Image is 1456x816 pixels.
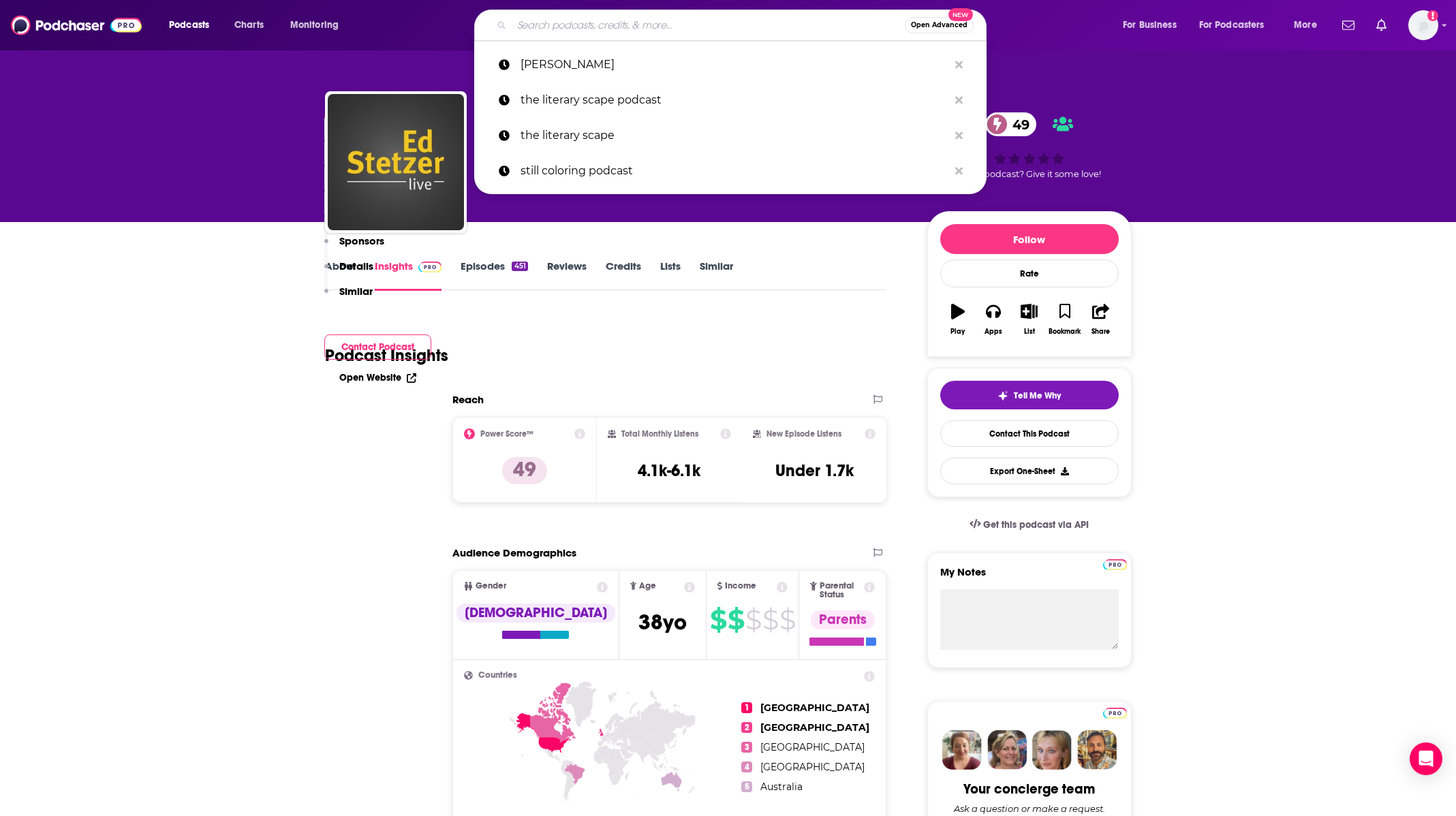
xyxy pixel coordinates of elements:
[940,260,1119,287] div: Rate
[1103,559,1127,570] img: Podchaser Pro
[487,10,1000,41] div: Search podcasts, credits, & more...
[958,169,1101,179] span: Good podcast? Give it some love!
[760,721,869,734] span: [GEOGRAPHIC_DATA]
[456,603,615,623] div: [DEMOGRAPHIC_DATA]
[476,582,506,591] span: Gender
[226,14,272,36] a: Charts
[512,262,527,271] div: 451
[741,722,752,733] span: 2
[1091,328,1110,336] div: Share
[741,742,752,753] span: 3
[474,82,987,118] a: the literary scape podcast
[1408,10,1438,40] button: Show profile menu
[942,730,982,770] img: Sydney Profile
[480,429,533,439] h2: Power Score™
[762,609,778,631] span: $
[820,582,862,599] span: Parental Status
[940,458,1119,484] button: Export One-Sheet
[234,16,264,35] span: Charts
[905,17,974,33] button: Open AdvancedNew
[521,82,948,118] p: the literary scape podcast
[1049,328,1081,336] div: Bookmark
[741,781,752,792] span: 5
[1011,295,1047,344] button: List
[1024,328,1035,336] div: List
[512,14,905,36] input: Search podcasts, credits, & more...
[621,429,698,439] h2: Total Monthly Listens
[1408,10,1438,40] span: Logged in as ZoeJethani
[521,47,948,82] p: ed stetzer
[1103,557,1127,570] a: Pro website
[638,460,700,481] h3: 4.1k-6.1k
[169,16,209,35] span: Podcasts
[1427,10,1438,21] svg: Add a profile image
[779,609,795,631] span: $
[760,761,865,773] span: [GEOGRAPHIC_DATA]
[606,260,641,291] a: Credits
[1077,730,1117,770] img: Jon Profile
[940,295,976,344] button: Play
[1190,14,1284,36] button: open menu
[940,565,1119,589] label: My Notes
[290,16,339,35] span: Monitoring
[547,260,587,291] a: Reviews
[948,8,973,21] span: New
[811,610,875,629] div: Parents
[1337,14,1360,37] a: Show notifications dropdown
[999,112,1036,136] span: 49
[474,153,987,189] a: still coloring podcast
[954,803,1105,814] div: Ask a question or make a request.
[1199,16,1265,35] span: For Podcasters
[1410,742,1442,775] div: Open Intercom Messenger
[1408,10,1438,40] img: User Profile
[1284,14,1334,36] button: open menu
[775,460,854,481] h3: Under 1.7k
[11,12,142,38] img: Podchaser - Follow, Share and Rate Podcasts
[324,285,373,310] button: Similar
[1047,295,1083,344] button: Bookmark
[474,118,987,153] a: the literary scape
[1113,14,1194,36] button: open menu
[710,609,726,631] span: $
[959,508,1100,542] a: Get this podcast via API
[1014,390,1061,401] span: Tell Me Why
[950,328,965,336] div: Play
[660,260,681,291] a: Lists
[159,14,227,36] button: open menu
[328,94,464,230] img: Ed Stetzer Live
[940,420,1119,447] a: Contact This Podcast
[452,546,576,559] h2: Audience Demographics
[638,609,687,635] span: 38 yo
[339,260,373,272] p: Details
[339,285,373,298] p: Similar
[700,260,733,291] a: Similar
[760,781,803,793] span: Australia
[1123,16,1177,35] span: For Business
[339,372,416,383] a: Open Website
[741,762,752,772] span: 4
[502,457,547,484] p: 49
[963,781,1095,798] div: Your concierge team
[1083,295,1118,344] button: Share
[987,730,1027,770] img: Barbara Profile
[521,118,948,153] p: the literary scape
[452,393,484,406] h2: Reach
[940,381,1119,409] button: tell me why sparkleTell Me Why
[985,328,1002,336] div: Apps
[911,22,967,29] span: Open Advanced
[478,671,517,680] span: Countries
[766,429,841,439] h2: New Episode Listens
[927,104,1132,188] div: 49Good podcast? Give it some love!
[1032,730,1072,770] img: Jules Profile
[760,741,865,753] span: [GEOGRAPHIC_DATA]
[461,260,527,291] a: Episodes451
[639,582,656,591] span: Age
[521,153,948,189] p: still coloring podcast
[1294,16,1317,35] span: More
[983,519,1089,531] span: Get this podcast via API
[1103,706,1127,719] a: Pro website
[985,112,1036,136] a: 49
[474,47,987,82] a: [PERSON_NAME]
